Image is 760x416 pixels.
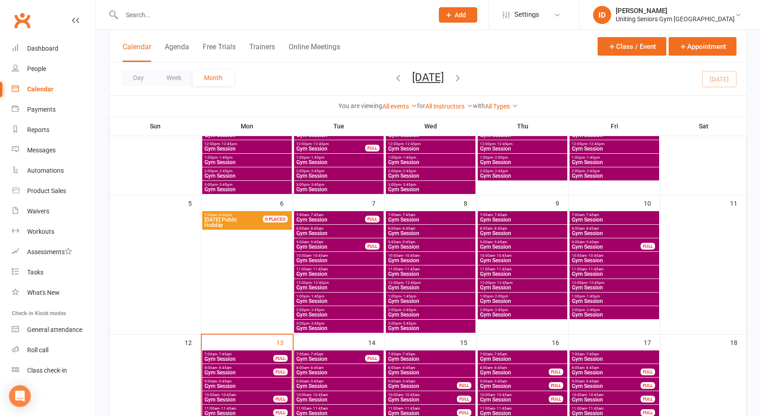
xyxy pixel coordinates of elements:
[493,308,508,312] span: - 2:45pm
[401,308,416,312] span: - 2:45pm
[571,379,641,383] span: 9:00am
[296,312,382,317] span: Gym Session
[188,195,201,210] div: 5
[584,352,599,356] span: - 7:45am
[641,243,655,250] div: FULL
[480,231,565,236] span: Gym Session
[495,281,513,285] span: - 12:45pm
[549,382,563,389] div: FULL
[587,254,603,258] span: - 10:45am
[485,103,518,110] a: All Types
[480,244,565,250] span: Gym Session
[388,370,474,375] span: Gym Session
[388,352,474,356] span: 7:00am
[12,222,95,242] a: Workouts
[669,37,736,56] button: Appointment
[571,366,641,370] span: 8:00am
[401,379,415,383] span: - 9:45am
[296,281,382,285] span: 12:00pm
[730,335,746,350] div: 18
[218,183,233,187] span: - 3:45pm
[584,379,599,383] span: - 9:45am
[571,356,657,362] span: Gym Session
[584,240,599,244] span: - 9:45am
[495,267,512,271] span: - 11:45am
[388,356,474,362] span: Gym Session
[404,142,421,146] span: - 12:45pm
[569,117,660,136] th: Fri
[571,312,657,317] span: Gym Session
[388,231,474,236] span: Gym Session
[309,294,324,298] span: - 1:45pm
[388,366,474,370] span: 8:00am
[27,208,49,215] div: Waivers
[311,254,328,258] span: - 10:45am
[365,243,380,250] div: FULL
[571,258,657,263] span: Gym Session
[585,294,600,298] span: - 1:45pm
[388,227,474,231] span: 8:00am
[455,11,466,19] span: Add
[477,117,569,136] th: Thu
[382,103,417,110] a: All events
[12,38,95,59] a: Dashboard
[480,356,565,362] span: Gym Session
[388,321,474,326] span: 3:00pm
[549,369,563,375] div: FULL
[273,369,288,375] div: FULL
[480,370,549,375] span: Gym Session
[480,312,565,317] span: Gym Session
[552,335,568,350] div: 16
[404,281,421,285] span: - 12:45pm
[388,244,474,250] span: Gym Session
[27,126,49,133] div: Reports
[309,169,324,173] span: - 2:45pm
[401,183,416,187] span: - 3:45pm
[217,352,232,356] span: - 7:45am
[204,146,290,151] span: Gym Session
[296,213,366,217] span: 7:00am
[585,169,600,173] span: - 2:45pm
[493,156,508,160] span: - 2:00pm
[203,43,236,62] button: Free Trials
[296,240,366,244] span: 9:00am
[585,308,600,312] span: - 2:45pm
[571,173,657,179] span: Gym Session
[480,146,565,151] span: Gym Session
[309,379,323,383] span: - 9:45am
[296,267,382,271] span: 11:00am
[571,254,657,258] span: 10:00am
[249,43,275,62] button: Trainers
[218,169,233,173] span: - 2:45pm
[403,254,420,258] span: - 10:45am
[480,217,565,222] span: Gym Session
[388,160,474,165] span: Gym Session
[388,217,474,222] span: Gym Session
[417,102,425,109] strong: for
[204,383,290,389] span: Gym Session
[388,258,474,263] span: Gym Session
[309,321,324,326] span: - 3:45pm
[122,70,155,86] button: Day
[165,43,189,62] button: Agenda
[27,346,48,354] div: Roll call
[571,267,657,271] span: 11:00am
[388,267,474,271] span: 11:00am
[480,267,565,271] span: 11:00am
[571,227,657,231] span: 8:00am
[217,366,232,370] span: - 8:45am
[296,169,382,173] span: 2:00pm
[296,258,382,263] span: Gym Session
[119,9,427,21] input: Search...
[204,356,274,362] span: Gym Session
[12,181,95,201] a: Product Sales
[403,267,420,271] span: - 11:45am
[296,393,382,397] span: 10:00am
[296,383,382,389] span: Gym Session
[185,335,201,350] div: 12
[201,117,293,136] th: Mon
[11,9,33,32] a: Clubworx
[571,298,657,304] span: Gym Session
[296,227,382,231] span: 8:00am
[27,106,56,113] div: Payments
